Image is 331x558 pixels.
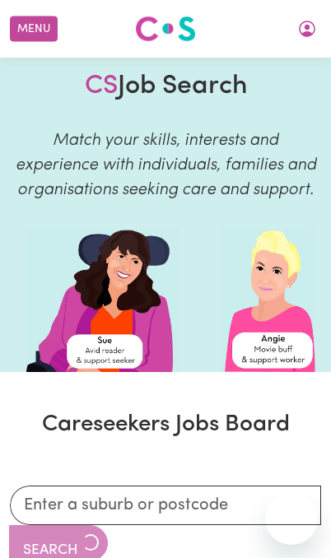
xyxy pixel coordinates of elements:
[135,14,196,44] img: Careseekers logo
[290,15,324,43] button: My Account
[135,10,196,48] a: Careseekers logo
[13,128,318,202] p: Match your skills, interests and experience with individuals, families and organisations seeking ...
[85,71,247,102] h1: Job Search
[10,486,321,525] input: Enter a suburb or postcode
[265,492,318,545] iframe: Button to launch messaging window
[10,16,58,42] button: Menu
[85,73,118,100] span: CS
